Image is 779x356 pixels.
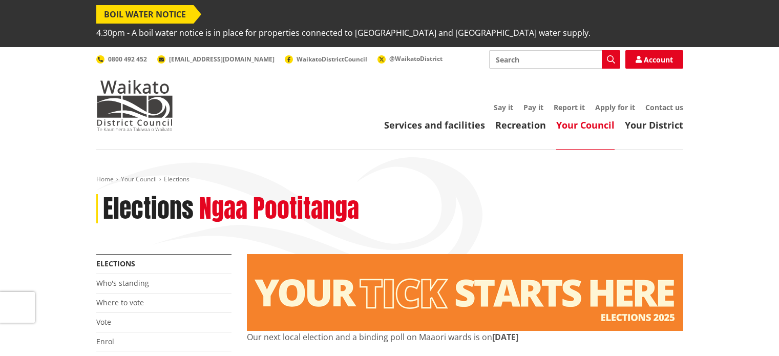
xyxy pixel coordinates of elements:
[96,337,114,346] a: Enrol
[297,55,367,64] span: WaikatoDistrictCouncil
[96,259,135,268] a: Elections
[96,24,591,42] span: 4.30pm - A boil water notice is in place for properties connected to [GEOGRAPHIC_DATA] and [GEOGR...
[645,102,683,112] a: Contact us
[377,54,443,63] a: @WaikatoDistrict
[164,175,190,183] span: Elections
[121,175,157,183] a: Your Council
[492,331,518,343] strong: [DATE]
[495,119,546,131] a: Recreation
[96,175,114,183] a: Home
[523,102,543,112] a: Pay it
[96,317,111,327] a: Vote
[384,119,485,131] a: Services and facilities
[247,331,683,343] p: Our next local election and a binding poll on Maaori wards is on
[489,50,620,69] input: Search input
[96,298,144,307] a: Where to vote
[556,119,615,131] a: Your Council
[625,50,683,69] a: Account
[96,5,194,24] span: BOIL WATER NOTICE
[96,175,683,184] nav: breadcrumb
[285,55,367,64] a: WaikatoDistrictCouncil
[96,278,149,288] a: Who's standing
[595,102,635,112] a: Apply for it
[625,119,683,131] a: Your District
[247,254,683,331] img: Elections - Website banner
[157,55,275,64] a: [EMAIL_ADDRESS][DOMAIN_NAME]
[389,54,443,63] span: @WaikatoDistrict
[96,80,173,131] img: Waikato District Council - Te Kaunihera aa Takiwaa o Waikato
[554,102,585,112] a: Report it
[199,194,359,224] h2: Ngaa Pootitanga
[108,55,147,64] span: 0800 492 452
[96,55,147,64] a: 0800 492 452
[494,102,513,112] a: Say it
[169,55,275,64] span: [EMAIL_ADDRESS][DOMAIN_NAME]
[103,194,194,224] h1: Elections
